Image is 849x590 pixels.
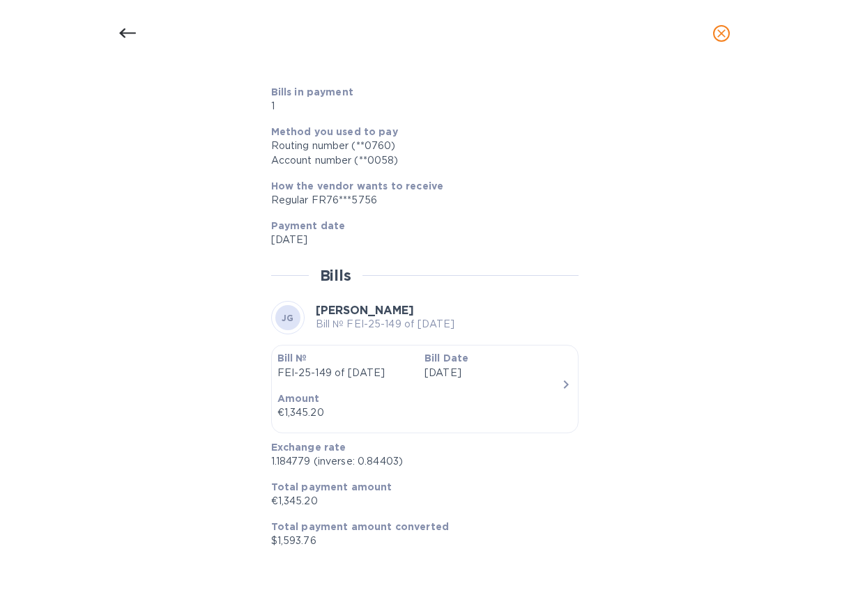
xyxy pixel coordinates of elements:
[424,352,468,364] b: Bill Date
[271,220,346,231] b: Payment date
[316,304,414,317] b: [PERSON_NAME]
[271,180,444,192] b: How the vendor wants to receive
[277,405,561,420] div: €1,345.20
[271,534,567,548] p: $1,593.76
[424,366,561,380] p: [DATE]
[277,393,320,404] b: Amount
[271,139,567,153] div: Routing number (**0760)
[271,494,567,509] p: €1,345.20
[320,267,351,284] h2: Bills
[271,233,567,247] p: [DATE]
[271,454,567,469] p: 1.184779 (inverse: 0.84403)
[271,126,398,137] b: Method you used to pay
[705,17,738,50] button: close
[282,313,294,323] b: JG
[277,366,414,380] p: FEI-25-149 of [DATE]
[277,352,307,364] b: Bill №
[271,521,450,532] b: Total payment amount converted
[271,86,353,98] b: Bills in payment
[271,193,567,208] div: Regular FR76***5756
[271,442,346,453] b: Exchange rate
[271,481,392,492] b: Total payment amount
[271,345,579,433] button: Bill №FEI-25-149 of [DATE]Bill Date[DATE]Amount€1,345.20
[271,153,567,168] div: Account number (**0058)
[316,317,455,332] p: Bill № FEI-25-149 of [DATE]
[271,99,468,114] p: 1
